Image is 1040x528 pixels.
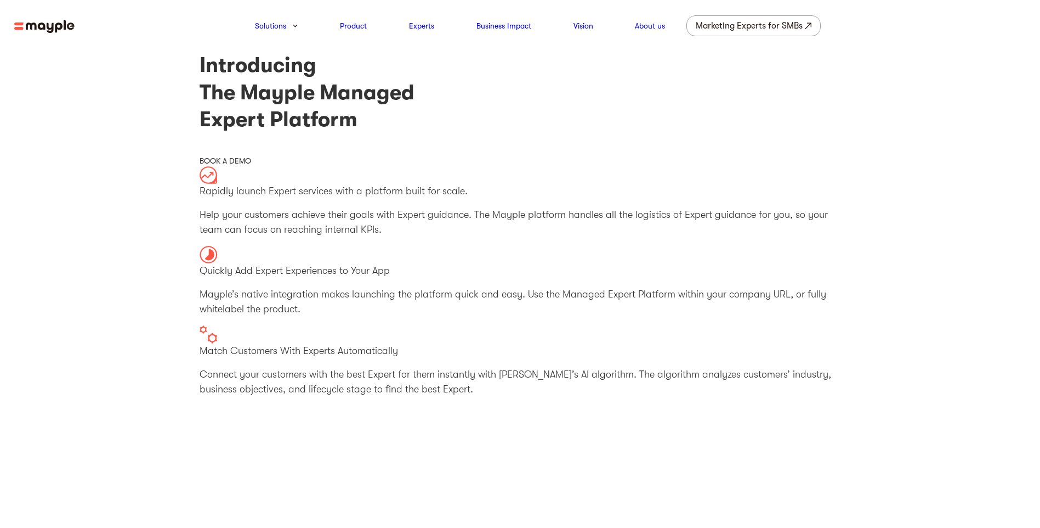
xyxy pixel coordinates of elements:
[200,287,841,317] p: Mayple’s native integration makes launching the platform quick and easy. Use the Managed Expert P...
[409,19,434,32] a: Experts
[293,24,298,27] img: arrow-down
[200,184,841,199] p: Rapidly launch Expert services with a platform built for scale.
[200,207,841,237] p: Help your customers achieve their goals with Expert guidance. The Mayple platform handles all the...
[200,52,841,133] h1: Introducing The Mayple Managed Expert Platform
[635,19,665,32] a: About us
[200,263,841,278] p: Quickly Add Expert Experiences to Your App
[573,19,593,32] a: Vision
[476,19,531,32] a: Business Impact
[14,20,75,33] img: mayple-logo
[696,18,803,33] div: Marketing Experts for SMBs
[340,19,367,32] a: Product
[686,15,821,36] a: Marketing Experts for SMBs
[200,344,841,358] p: Match Customers With Experts Automatically
[200,367,841,397] p: Connect your customers with the best Expert for them instantly with [PERSON_NAME]’s AI algorithm....
[255,19,286,32] a: Solutions
[200,155,841,166] div: BOOK A DEMO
